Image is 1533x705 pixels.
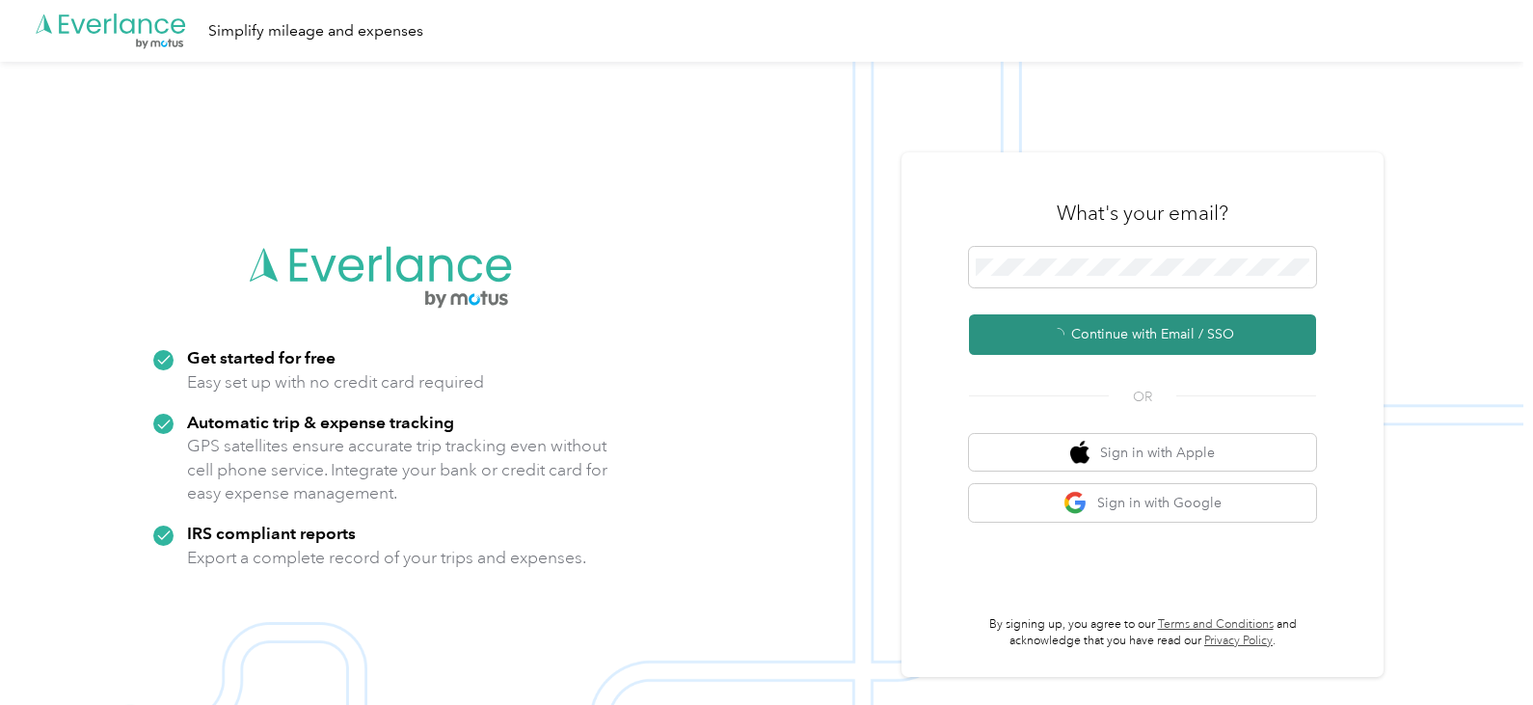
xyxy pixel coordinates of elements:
h3: What's your email? [1057,200,1228,227]
p: By signing up, you agree to our and acknowledge that you have read our . [969,616,1316,650]
button: google logoSign in with Google [969,484,1316,522]
strong: IRS compliant reports [187,523,356,543]
button: apple logoSign in with Apple [969,434,1316,472]
img: google logo [1063,491,1088,515]
button: Continue with Email / SSO [969,314,1316,355]
strong: Get started for free [187,347,336,367]
span: OR [1109,387,1176,407]
p: Export a complete record of your trips and expenses. [187,546,586,570]
p: GPS satellites ensure accurate trip tracking even without cell phone service. Integrate your bank... [187,434,608,505]
p: Easy set up with no credit card required [187,370,484,394]
a: Terms and Conditions [1158,617,1274,632]
img: apple logo [1070,441,1089,465]
strong: Automatic trip & expense tracking [187,412,454,432]
div: Simplify mileage and expenses [208,19,423,43]
a: Privacy Policy [1204,634,1273,648]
